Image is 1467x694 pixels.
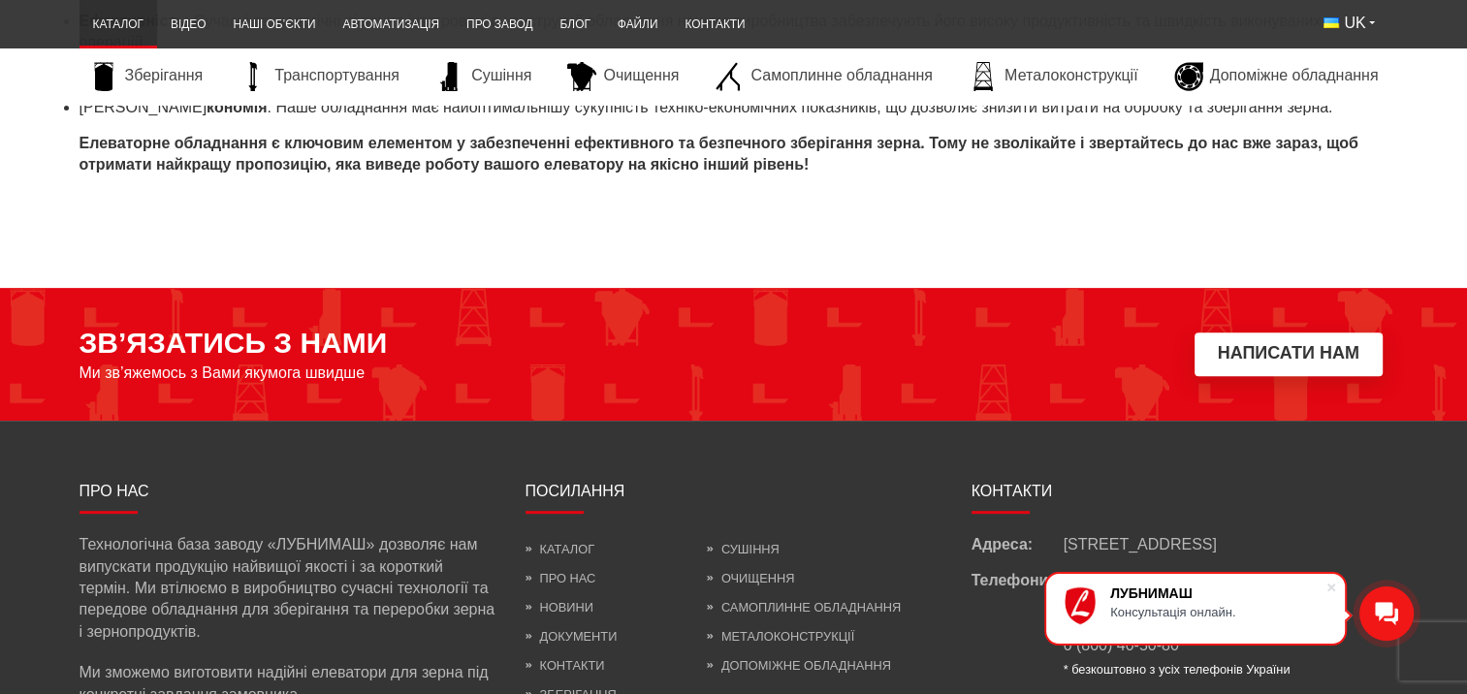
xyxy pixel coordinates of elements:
a: Наші об’єкти [219,6,329,44]
a: Очищення [707,571,795,585]
button: UK [1310,6,1387,41]
a: Документи [526,629,618,644]
a: Каталог [80,6,157,44]
a: Допоміжне обладнання [707,658,891,673]
span: Сушіння [471,65,531,86]
a: Допоміжне обладнання [1164,62,1388,91]
a: Про завод [453,6,546,44]
a: Металоконструкції [707,629,854,644]
div: ЛУБНИМАШ [1110,585,1325,601]
span: Контакти [972,483,1053,499]
a: Зберігання [80,62,213,91]
img: Українська [1323,17,1339,28]
a: Сушіння [426,62,541,91]
span: Зберігання [125,65,204,86]
span: Самоплинне обладнання [750,65,932,86]
strong: Елеваторне обладнання є ключовим елементом у забезпеченні ефективного та безпечного зберігання зе... [80,135,1358,173]
a: Самоплинне обладнання [705,62,941,91]
span: UK [1344,13,1365,34]
a: Про нас [526,571,596,585]
span: Про нас [80,483,149,499]
span: Металоконструкції [1005,65,1137,86]
a: Відео [157,6,219,44]
span: Очищення [603,65,679,86]
li: [PERSON_NAME] : Наше обладнання має найоптимальнішу сукупність техніко-економічних показників, що... [80,97,1388,118]
a: Контакти [671,6,758,44]
a: Новини [526,600,593,615]
div: Консультація онлайн. [1110,605,1325,619]
li: * безкоштовно з усіх телефонів України [1064,661,1291,678]
a: Автоматизація [329,6,453,44]
strong: кономія [207,99,267,115]
span: Телефони: [972,570,1064,678]
a: 0 (800) 40-50-80 * [1064,637,1190,653]
a: Самоплинне обладнання [707,600,901,615]
button: Написати нам [1195,332,1383,376]
span: Допоміжне обладнання [1210,65,1379,86]
a: Контакти [526,658,605,673]
span: [STREET_ADDRESS] [1064,534,1217,555]
span: ЗВ’ЯЗАТИСЬ З НАМИ [80,327,388,360]
a: Сушіння [707,542,780,556]
a: Блог [546,6,603,44]
a: Каталог [526,542,594,556]
span: Ми зв’яжемось з Вами якумога швидше [80,364,366,382]
a: Очищення [558,62,688,91]
a: Транспортування [229,62,409,91]
span: Адреса: [972,534,1064,555]
span: Транспортування [274,65,399,86]
a: Файли [604,6,672,44]
a: Металоконструкції [959,62,1147,91]
p: Технологічна база заводу «ЛУБНИМАШ» дозволяє нам випускати продукцію найвищої якості і за коротки... [80,534,496,643]
span: Посилання [526,483,625,499]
